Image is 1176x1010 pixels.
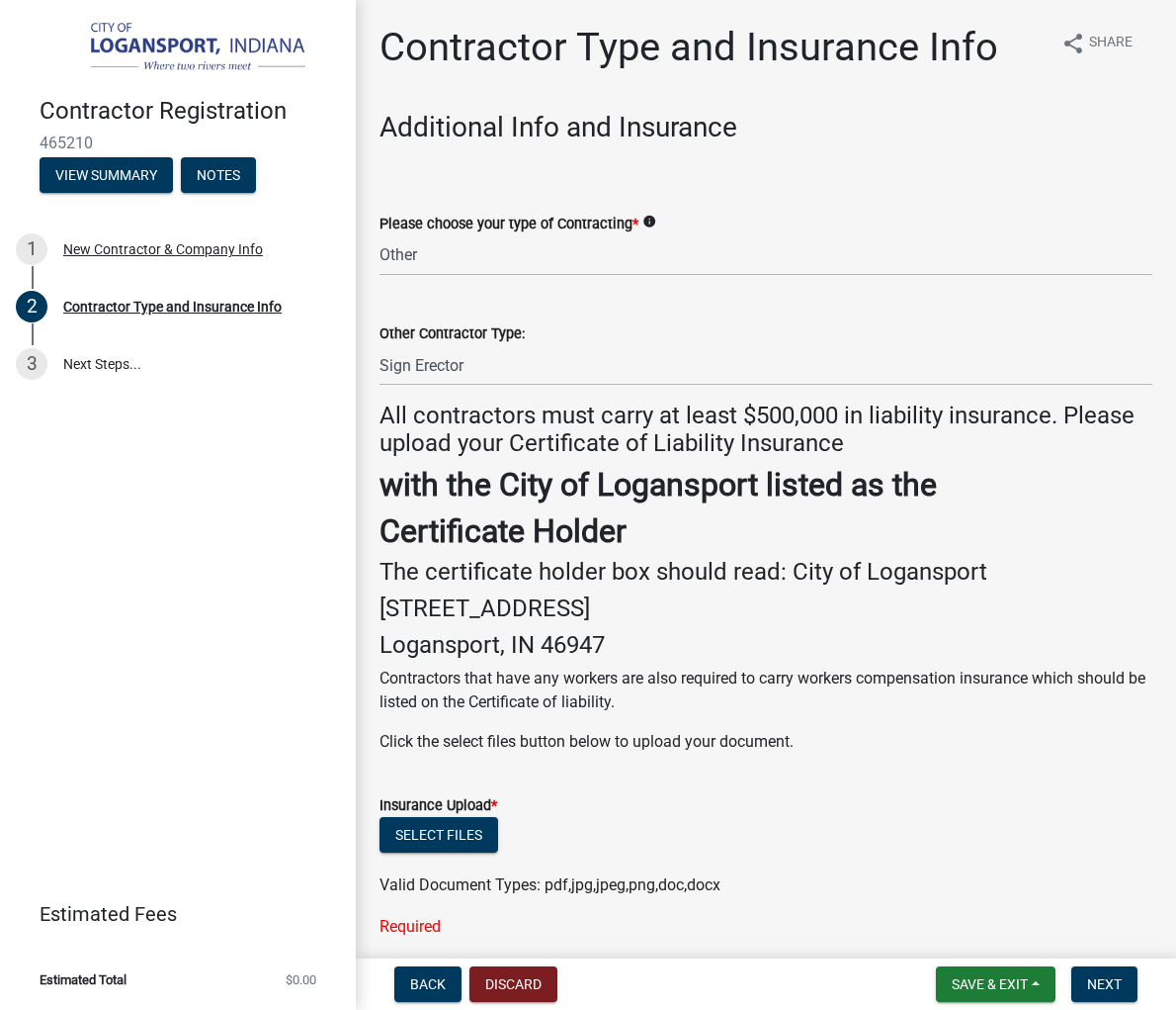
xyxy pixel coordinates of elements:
button: Back [394,966,462,1002]
div: Contractor Type and Insurance Info [63,300,282,314]
img: City of Logansport, Indiana [40,21,324,76]
span: Save & Exit [952,976,1028,992]
label: Please choose your type of Contracting [379,218,638,231]
label: Other Contractor Type: [379,327,525,341]
div: Required [379,915,1152,939]
span: $0.00 [286,973,316,986]
div: 3 [16,348,47,380]
wm-modal-confirm: Summary [40,168,173,184]
wm-modal-confirm: Notes [181,168,256,184]
a: Estimated Fees [16,894,324,934]
button: View Summary [40,157,173,193]
div: New Contractor & Company Info [63,242,263,256]
label: Insurance Upload [379,799,497,813]
p: Contractors that have any workers are also required to carry workers compensation insurance which... [379,667,1152,714]
span: Valid Document Types: pdf,jpg,jpeg,png,doc,docx [379,875,720,894]
div: 2 [16,291,47,322]
span: Share [1089,32,1133,55]
span: 465210 [40,134,316,152]
i: info [642,215,656,229]
h3: Additional Info and Insurance [379,111,1152,144]
h4: The certificate holder box should read: City of Logansport [379,558,1152,587]
button: Select files [379,817,498,853]
strong: Certificate Holder [379,512,627,550]
button: Next [1071,966,1137,1002]
p: Click the select files button below to upload your document. [379,730,1152,754]
strong: with the City of Logansport listed as the [379,466,937,504]
span: Estimated Total [40,973,126,986]
h4: All contractors must carry at least $500,000 in liability insurance. Please upload your Certifica... [379,402,1152,459]
h4: Logansport, IN 46947 [379,631,1152,660]
h1: Contractor Type and Insurance Info [379,24,998,71]
button: Discard [469,966,557,1002]
span: Back [410,976,446,992]
span: Next [1087,976,1122,992]
div: 1 [16,233,47,265]
button: shareShare [1046,24,1148,62]
i: share [1061,32,1085,55]
button: Save & Exit [936,966,1055,1002]
h4: Contractor Registration [40,97,340,126]
button: Notes [181,157,256,193]
h4: [STREET_ADDRESS] [379,595,1152,623]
